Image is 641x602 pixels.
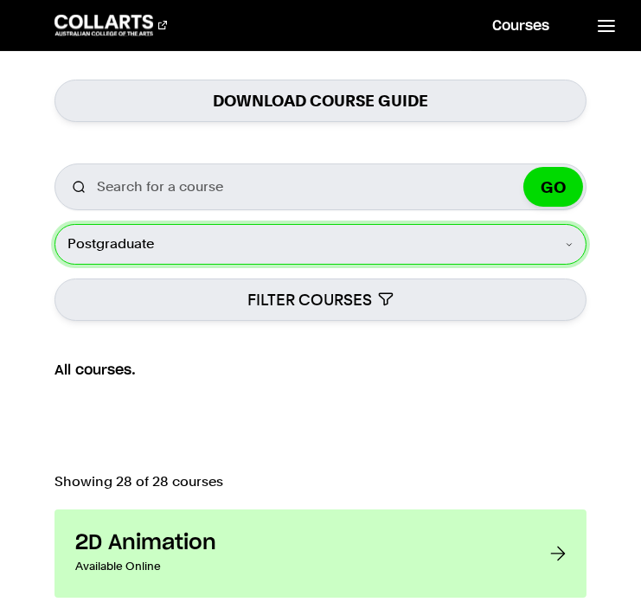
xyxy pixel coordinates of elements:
[75,556,516,577] p: Available Online
[54,509,587,598] a: 2D Animation Available Online
[54,15,167,35] div: Go to homepage
[75,530,516,556] h3: 2D Animation
[54,475,587,489] p: Showing 28 of 28 courses
[54,80,587,122] a: Download Course Guide
[54,279,587,321] button: FILTER COURSES
[523,167,583,207] button: GO
[54,360,587,387] h2: All courses.
[54,163,587,210] input: Search for a course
